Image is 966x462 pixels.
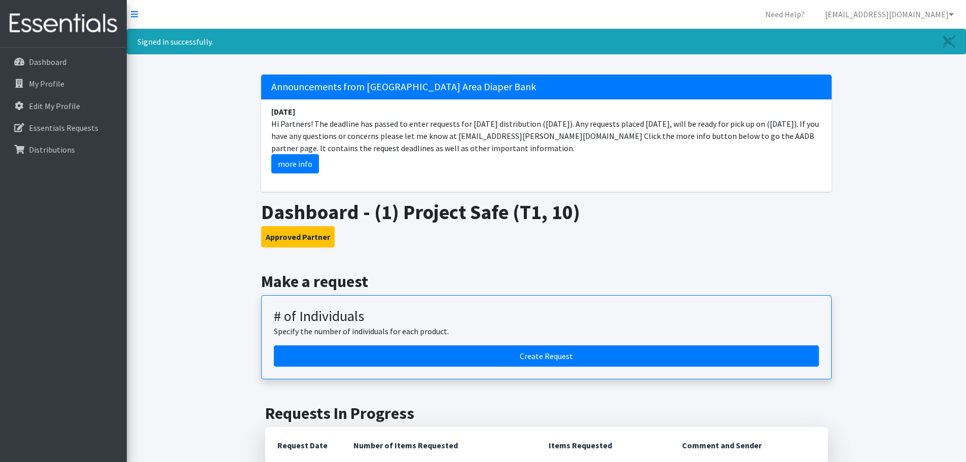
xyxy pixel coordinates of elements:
button: Approved Partner [261,226,335,247]
a: Essentials Requests [4,118,123,138]
h2: Requests In Progress [265,404,828,423]
a: Create a request by number of individuals [274,345,819,367]
div: Signed in successfully. [127,29,966,54]
a: [EMAIL_ADDRESS][DOMAIN_NAME] [817,4,962,24]
h3: # of Individuals [274,308,819,325]
img: HumanEssentials [4,7,123,41]
p: Essentials Requests [29,123,98,133]
a: Distributions [4,139,123,160]
a: Close [933,29,965,54]
strong: [DATE] [271,106,295,117]
li: Hi Partners! The deadline has passed to enter requests for [DATE] distribution ([DATE]). Any requ... [261,99,832,180]
p: My Profile [29,79,64,89]
h5: Announcements from [GEOGRAPHIC_DATA] Area Diaper Bank [261,75,832,99]
a: Edit My Profile [4,96,123,116]
a: Need Help? [757,4,813,24]
p: Dashboard [29,57,66,67]
h2: Make a request [261,272,832,291]
p: Edit My Profile [29,101,80,111]
h1: Dashboard - (1) Project Safe (T1, 10) [261,200,832,224]
p: Distributions [29,145,75,155]
a: My Profile [4,74,123,94]
p: Specify the number of individuals for each product. [274,325,819,337]
a: more info [271,154,319,173]
a: Dashboard [4,52,123,72]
